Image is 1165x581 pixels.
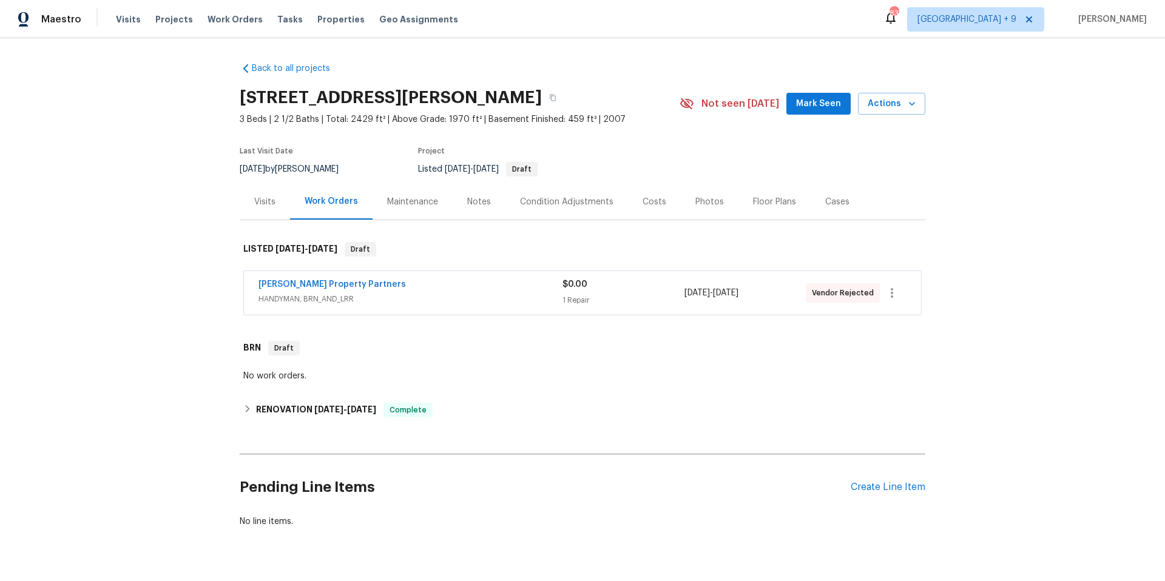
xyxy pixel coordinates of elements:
[269,342,299,354] span: Draft
[684,287,738,299] span: -
[701,98,779,110] span: Not seen [DATE]
[258,293,562,305] span: HANDYMAN, BRN_AND_LRR
[317,13,365,25] span: Properties
[277,15,303,24] span: Tasks
[240,147,293,155] span: Last Visit Date
[240,516,925,528] div: No line items.
[240,92,542,104] h2: [STREET_ADDRESS][PERSON_NAME]
[314,405,343,414] span: [DATE]
[254,196,275,208] div: Visits
[473,165,499,173] span: [DATE]
[825,196,849,208] div: Cases
[346,243,375,255] span: Draft
[305,195,358,207] div: Work Orders
[542,87,564,109] button: Copy Address
[240,459,851,516] h2: Pending Line Items
[275,244,305,253] span: [DATE]
[507,166,536,173] span: Draft
[445,165,499,173] span: -
[308,244,337,253] span: [DATE]
[684,289,710,297] span: [DATE]
[256,403,376,417] h6: RENOVATION
[445,165,470,173] span: [DATE]
[314,405,376,414] span: -
[643,196,666,208] div: Costs
[240,162,353,176] div: by [PERSON_NAME]
[116,13,141,25] span: Visits
[1073,13,1147,25] span: [PERSON_NAME]
[243,242,337,257] h6: LISTED
[917,13,1016,25] span: [GEOGRAPHIC_DATA] + 9
[418,165,538,173] span: Listed
[753,196,796,208] div: Floor Plans
[385,404,431,416] span: Complete
[240,230,925,269] div: LISTED [DATE]-[DATE]Draft
[713,289,738,297] span: [DATE]
[258,280,406,289] a: [PERSON_NAME] Property Partners
[243,341,261,355] h6: BRN
[240,165,265,173] span: [DATE]
[240,113,680,126] span: 3 Beds | 2 1/2 Baths | Total: 2429 ft² | Above Grade: 1970 ft² | Basement Finished: 459 ft² | 2007
[418,147,445,155] span: Project
[387,196,438,208] div: Maintenance
[868,96,916,112] span: Actions
[695,196,724,208] div: Photos
[275,244,337,253] span: -
[562,280,587,289] span: $0.00
[890,7,898,19] div: 83
[208,13,263,25] span: Work Orders
[467,196,491,208] div: Notes
[243,370,922,382] div: No work orders.
[858,93,925,115] button: Actions
[240,395,925,425] div: RENOVATION [DATE]-[DATE]Complete
[562,294,684,306] div: 1 Repair
[851,482,925,493] div: Create Line Item
[812,287,879,299] span: Vendor Rejected
[379,13,458,25] span: Geo Assignments
[347,405,376,414] span: [DATE]
[796,96,841,112] span: Mark Seen
[240,62,356,75] a: Back to all projects
[520,196,613,208] div: Condition Adjustments
[155,13,193,25] span: Projects
[786,93,851,115] button: Mark Seen
[41,13,81,25] span: Maestro
[240,329,925,368] div: BRN Draft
